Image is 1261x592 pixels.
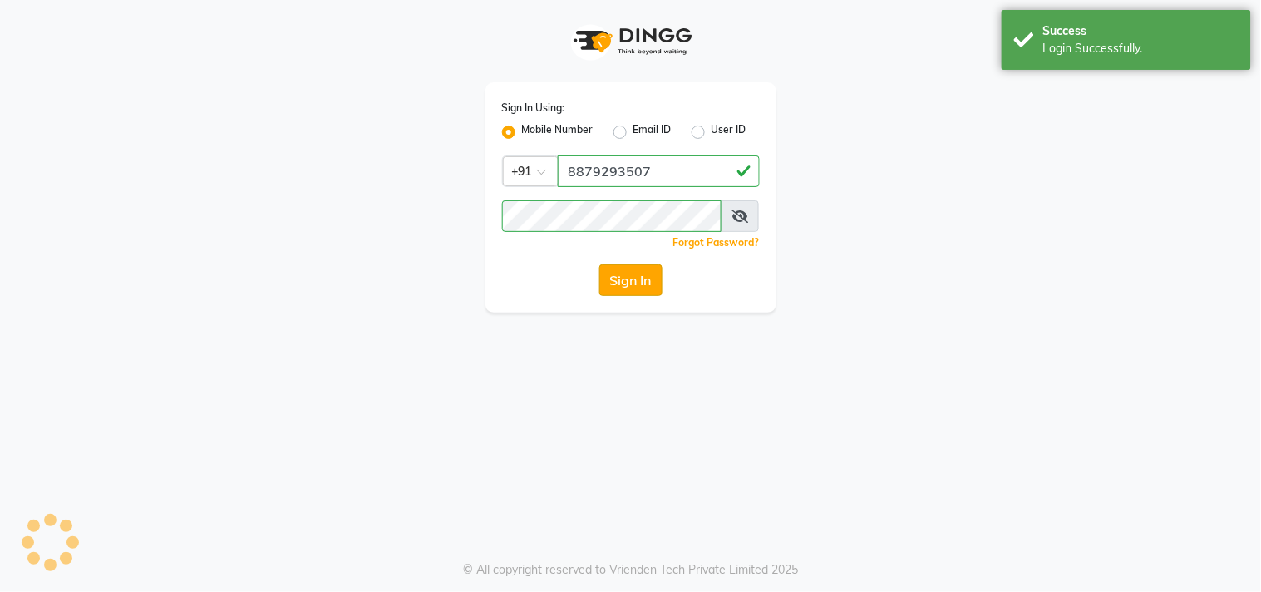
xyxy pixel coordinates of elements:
input: Username [558,155,760,187]
label: User ID [712,122,746,142]
div: Success [1043,22,1239,40]
div: Login Successfully. [1043,40,1239,57]
label: Mobile Number [522,122,594,142]
a: Forgot Password? [673,236,760,249]
img: logo1.svg [564,17,697,66]
input: Username [502,200,722,232]
label: Sign In Using: [502,101,565,116]
label: Email ID [633,122,672,142]
button: Sign In [599,264,663,296]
